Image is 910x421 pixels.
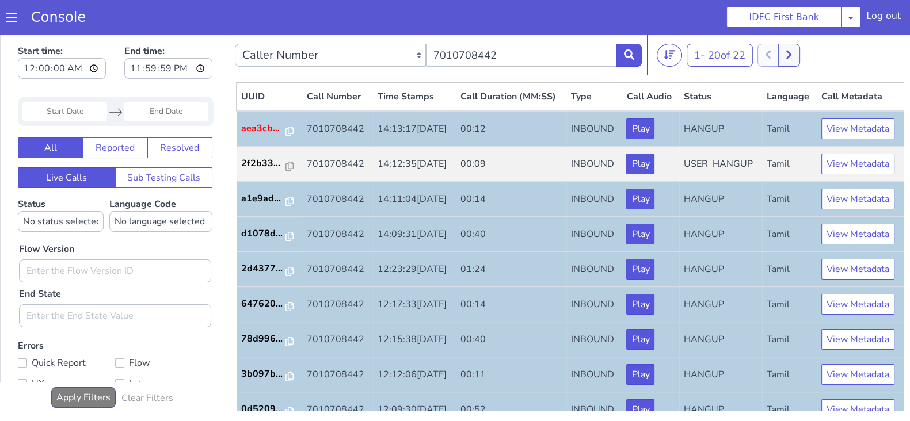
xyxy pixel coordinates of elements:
[566,147,622,182] td: INBOUND
[866,9,901,28] div: Log out
[679,48,762,77] th: Status
[19,270,211,293] input: Enter the End State Value
[124,6,212,48] label: End time:
[241,122,286,136] p: 2f2b33...
[566,48,622,77] th: Type
[821,154,894,175] button: View Metadata
[821,330,894,350] button: View Metadata
[566,112,622,147] td: INBOUND
[762,147,817,182] td: Tamil
[566,358,622,393] td: INBOUND
[18,341,115,357] label: UX
[373,288,456,323] td: 12:15:38[DATE]
[762,182,817,217] td: Tamil
[679,112,762,147] td: USER_HANGUP
[679,252,762,288] td: HANGUP
[566,252,622,288] td: INBOUND
[821,84,894,105] button: View Metadata
[19,208,74,221] label: Flow Version
[18,163,104,197] label: Status
[821,365,894,385] button: View Metadata
[302,112,373,147] td: 7010708442
[456,288,567,323] td: 00:40
[121,358,173,369] h6: Clear Filters
[373,76,456,112] td: 14:13:17[DATE]
[302,76,373,112] td: 7010708442
[456,182,567,217] td: 00:40
[115,320,212,336] label: Flow
[241,297,298,311] a: 78d996...
[626,189,654,210] button: Play
[687,9,753,32] button: 1- 20of 22
[373,182,456,217] td: 14:09:31[DATE]
[456,217,567,252] td: 01:24
[17,9,100,25] a: Console
[373,48,456,77] th: Time Stamps
[566,76,622,112] td: INBOUND
[19,225,211,248] input: Enter the Flow Version ID
[124,24,212,44] input: End time:
[241,262,286,276] p: 647620...
[762,217,817,252] td: Tamil
[679,288,762,323] td: HANGUP
[456,112,567,147] td: 00:09
[115,341,212,357] label: Latency
[373,323,456,358] td: 12:12:06[DATE]
[302,358,373,393] td: 7010708442
[302,217,373,252] td: 7010708442
[241,227,298,241] a: 2d4377...
[762,48,817,77] th: Language
[456,76,567,112] td: 00:12
[241,262,298,276] a: 647620...
[302,147,373,182] td: 7010708442
[566,288,622,323] td: INBOUND
[566,323,622,358] td: INBOUND
[302,323,373,358] td: 7010708442
[762,112,817,147] td: Tamil
[426,9,617,32] input: Enter the Caller Number
[373,252,456,288] td: 12:17:33[DATE]
[456,358,567,393] td: 00:52
[626,224,654,245] button: Play
[762,288,817,323] td: Tamil
[241,87,286,101] p: aea3cb...
[241,297,286,311] p: 78d996...
[241,192,298,206] a: d1078d...
[456,48,567,77] th: Call Duration (MM:SS)
[18,177,104,197] select: Status
[626,330,654,350] button: Play
[821,189,894,210] button: View Metadata
[18,6,106,48] label: Start time:
[626,84,654,105] button: Play
[626,365,654,385] button: Play
[373,112,456,147] td: 14:12:35[DATE]
[626,259,654,280] button: Play
[241,157,298,171] a: a1e9ad...
[373,358,456,393] td: 12:09:30[DATE]
[241,227,286,241] p: 2d4377...
[679,76,762,112] td: HANGUP
[762,76,817,112] td: Tamil
[679,147,762,182] td: HANGUP
[679,217,762,252] td: HANGUP
[237,48,302,77] th: UUID
[456,323,567,358] td: 00:11
[82,103,147,124] button: Reported
[18,320,115,336] label: Quick Report
[109,177,212,197] select: Language Code
[241,192,286,206] p: d1078d...
[373,147,456,182] td: 14:11:04[DATE]
[821,119,894,140] button: View Metadata
[708,14,745,28] span: 20 of 22
[566,182,622,217] td: INBOUND
[626,294,654,315] button: Play
[302,182,373,217] td: 7010708442
[817,48,904,77] th: Call Metadata
[626,119,654,140] button: Play
[124,67,208,87] input: End Date
[762,323,817,358] td: Tamil
[679,323,762,358] td: HANGUP
[762,252,817,288] td: Tamil
[302,48,373,77] th: Call Number
[821,259,894,280] button: View Metadata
